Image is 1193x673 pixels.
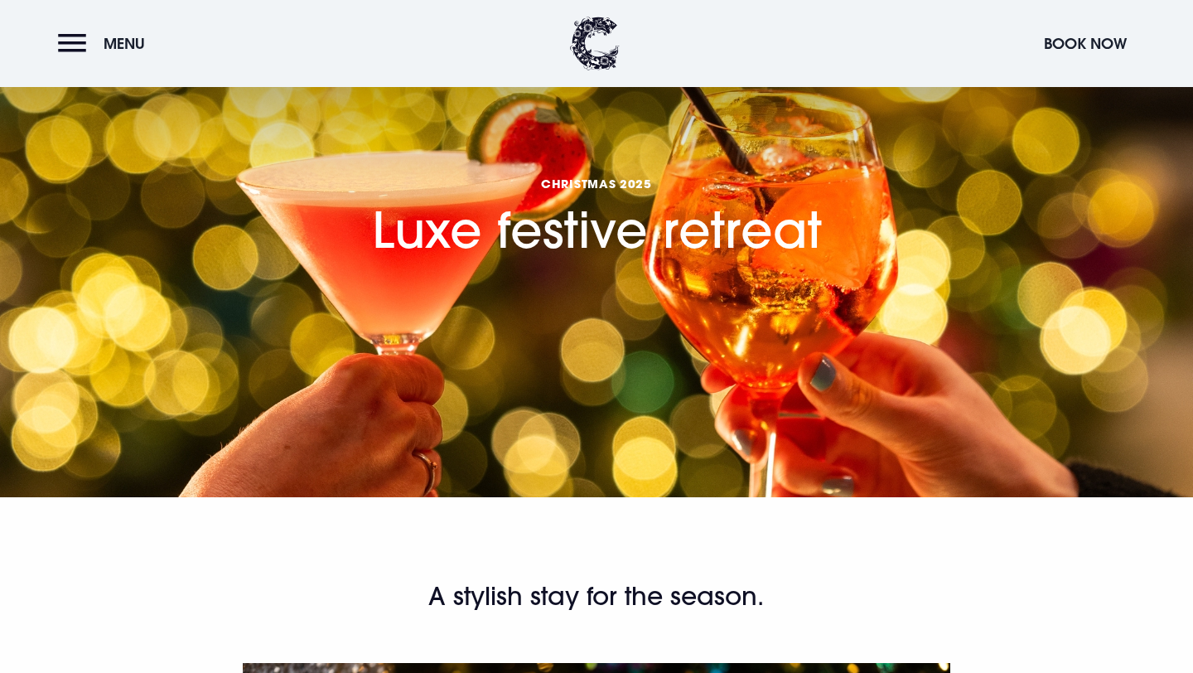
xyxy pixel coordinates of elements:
[58,26,153,61] button: Menu
[372,93,822,260] h1: Luxe festive retreat
[372,176,822,191] span: CHRISTMAS 2025
[104,34,145,53] span: Menu
[570,17,620,70] img: Clandeboye Lodge
[1036,26,1135,61] button: Book Now
[202,580,991,613] h2: A stylish stay for the season.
